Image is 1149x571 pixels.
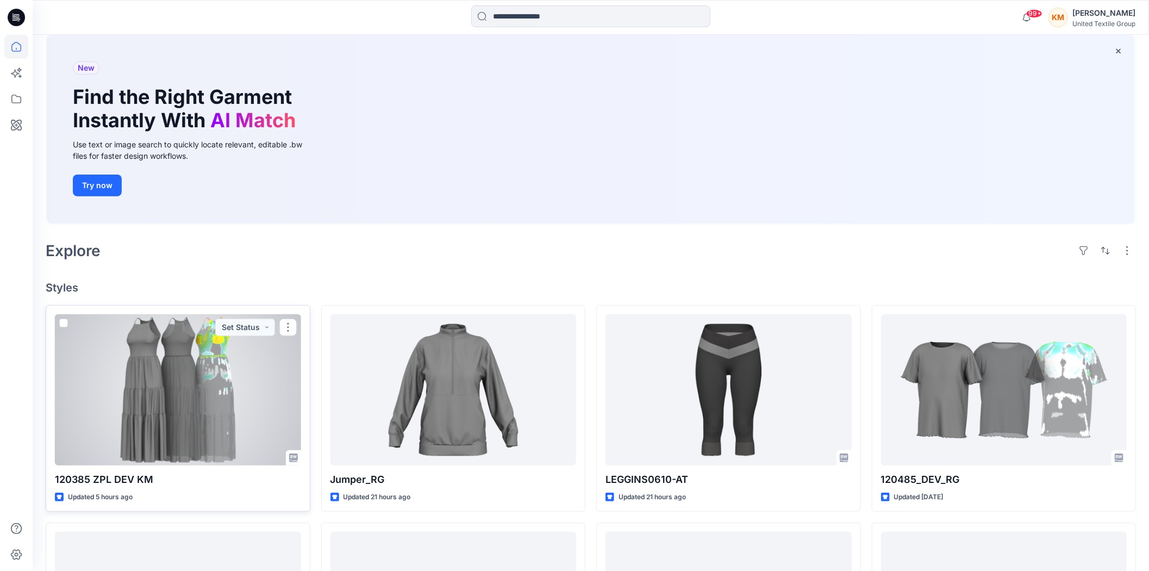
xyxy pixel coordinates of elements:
p: Updated [DATE] [894,492,944,503]
div: Use text or image search to quickly locate relevant, editable .bw files for faster design workflows. [73,139,317,162]
h2: Explore [46,242,101,259]
h4: Styles [46,281,1136,294]
a: 120385 ZPL DEV KM [55,314,301,466]
p: LEGGINS0610-AT [605,472,852,487]
span: AI Match [210,108,296,132]
h1: Find the Right Garment Instantly With [73,85,301,132]
button: Try now [73,175,122,196]
div: United Textile Group [1072,20,1135,28]
p: Updated 21 hours ago [344,492,411,503]
a: LEGGINS0610-AT [605,314,852,466]
div: KM [1048,8,1068,27]
p: 120385 ZPL DEV KM [55,472,301,487]
a: 120485_DEV_RG [881,314,1127,466]
p: Updated 21 hours ago [619,492,686,503]
span: New [78,61,95,75]
div: [PERSON_NAME] [1072,7,1135,20]
a: Jumper_RG [330,314,577,466]
span: 99+ [1026,9,1042,18]
p: Updated 5 hours ago [68,492,133,503]
p: 120485_DEV_RG [881,472,1127,487]
p: Jumper_RG [330,472,577,487]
